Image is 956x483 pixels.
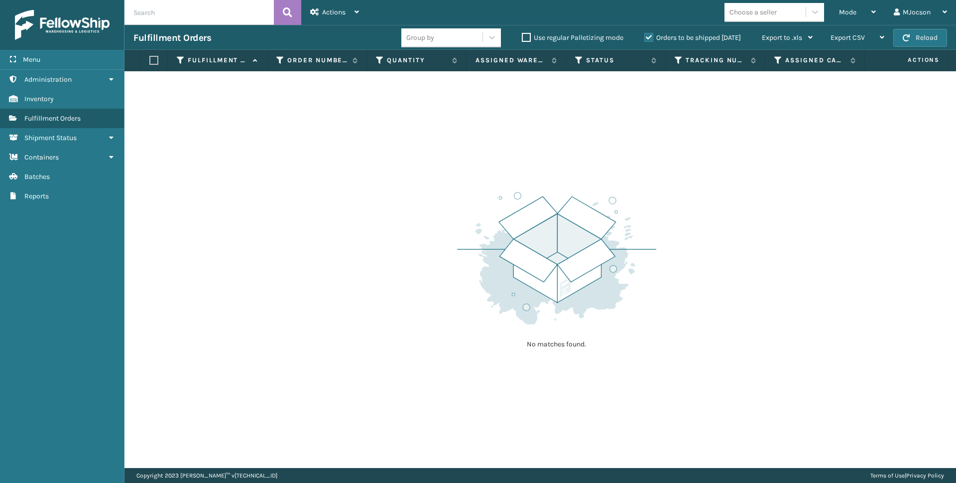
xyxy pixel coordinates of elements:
label: Order Number [287,56,348,65]
span: Inventory [24,95,54,103]
p: Copyright 2023 [PERSON_NAME]™ v [TECHNICAL_ID] [136,468,277,483]
span: Actions [876,52,946,68]
div: Group by [406,32,434,43]
label: Orders to be shipped [DATE] [644,33,741,42]
a: Privacy Policy [906,472,944,479]
div: Choose a seller [729,7,777,17]
label: Use regular Palletizing mode [522,33,623,42]
img: logo [15,10,110,40]
span: Fulfillment Orders [24,114,81,123]
span: Reports [24,192,49,200]
label: Fulfillment Order Id [188,56,248,65]
div: | [870,468,944,483]
h3: Fulfillment Orders [133,32,211,44]
span: Mode [839,8,856,16]
span: Shipment Status [24,134,77,142]
span: Administration [24,75,72,84]
span: Export CSV [831,33,865,42]
span: Containers [24,153,59,161]
span: Actions [322,8,346,16]
button: Reload [893,29,947,47]
label: Quantity [387,56,447,65]
span: Menu [23,55,40,64]
span: Batches [24,172,50,181]
label: Assigned Warehouse [476,56,547,65]
label: Tracking Number [686,56,746,65]
label: Assigned Carrier Service [785,56,845,65]
label: Status [586,56,646,65]
span: Export to .xls [762,33,802,42]
a: Terms of Use [870,472,905,479]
